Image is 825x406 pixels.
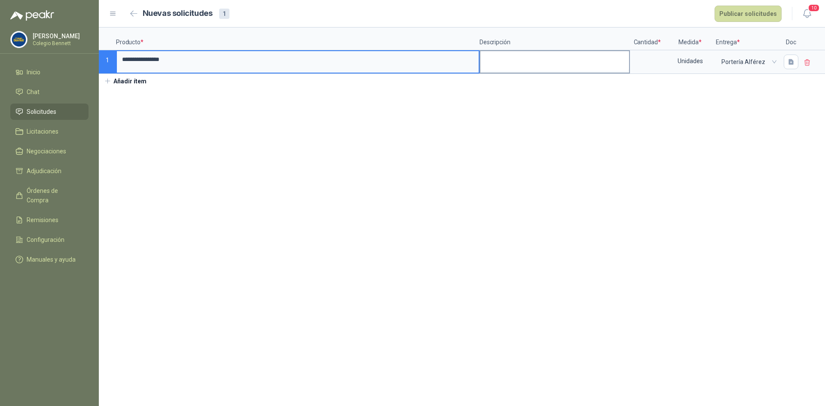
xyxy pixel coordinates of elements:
p: Medida [664,27,716,50]
a: Solicitudes [10,104,89,120]
img: Logo peakr [10,10,54,21]
a: Configuración [10,232,89,248]
h2: Nuevas solicitudes [143,7,213,20]
span: Remisiones [27,215,58,225]
p: Cantidad [630,27,664,50]
a: Adjudicación [10,163,89,179]
a: Manuales y ayuda [10,251,89,268]
p: Producto [116,27,480,50]
img: Company Logo [11,31,27,48]
span: Solicitudes [27,107,56,116]
span: Configuración [27,235,64,244]
span: Inicio [27,67,40,77]
a: Remisiones [10,212,89,228]
a: Licitaciones [10,123,89,140]
div: Unidades [665,51,715,71]
span: Portería Alférez [721,55,775,68]
span: Manuales y ayuda [27,255,76,264]
div: 1 [219,9,229,19]
a: Negociaciones [10,143,89,159]
span: Órdenes de Compra [27,186,80,205]
button: Añadir ítem [99,74,152,89]
button: 10 [799,6,815,21]
span: Chat [27,87,40,97]
p: Entrega [716,27,780,50]
span: 10 [808,4,820,12]
a: Órdenes de Compra [10,183,89,208]
p: 1 [99,50,116,74]
p: Doc [780,27,802,50]
p: [PERSON_NAME] [33,33,86,39]
p: Colegio Bennett [33,41,86,46]
a: Inicio [10,64,89,80]
span: Adjudicación [27,166,61,176]
button: Publicar solicitudes [715,6,782,22]
span: Negociaciones [27,147,66,156]
p: Descripción [480,27,630,50]
span: Licitaciones [27,127,58,136]
a: Chat [10,84,89,100]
